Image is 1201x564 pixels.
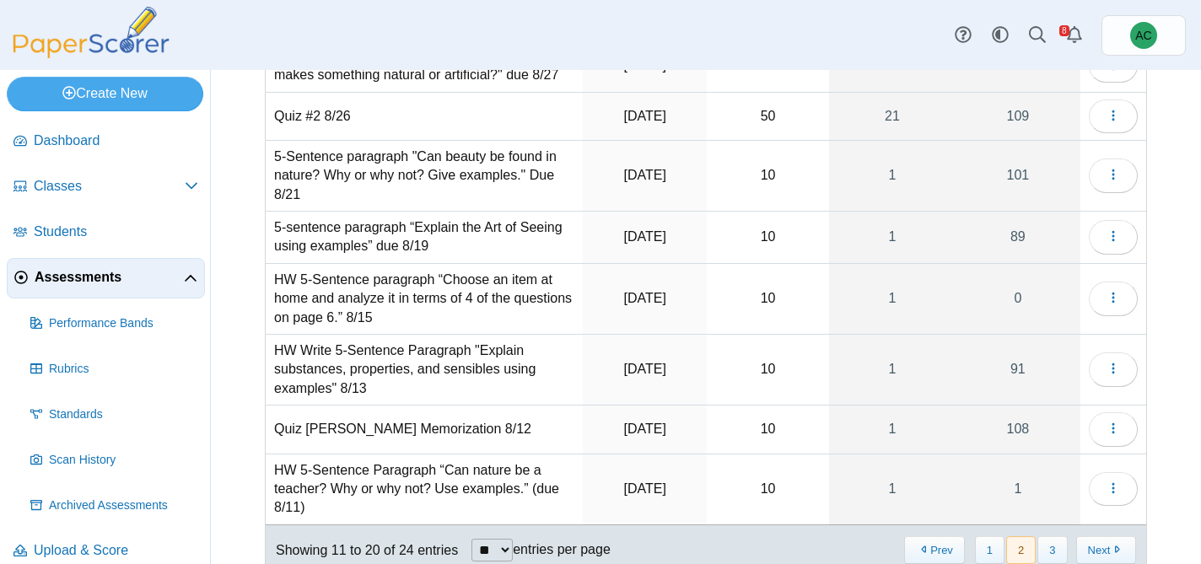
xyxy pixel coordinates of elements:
[904,536,964,564] button: Previous
[956,454,1080,524] a: 1
[266,141,583,212] td: 5-Sentence paragraph "Can beauty be found in nature? Why or why not? Give examples." Due 8/21
[1101,15,1186,56] a: Andrew Christman
[624,422,666,436] time: Aug 12, 2025 at 7:34 AM
[49,406,198,423] span: Standards
[49,452,198,469] span: Scan History
[24,486,205,526] a: Archived Assessments
[956,93,1080,140] a: 109
[707,141,829,212] td: 10
[24,440,205,481] a: Scan History
[34,132,198,150] span: Dashboard
[624,291,666,305] time: Aug 14, 2025 at 7:27 AM
[1076,536,1136,564] button: Next
[956,212,1080,263] a: 89
[7,46,175,61] a: PaperScorer
[7,121,205,162] a: Dashboard
[829,264,956,334] a: 1
[829,141,956,211] a: 1
[707,454,829,525] td: 10
[266,264,583,335] td: HW 5-Sentence paragraph “Choose an item at home and analyze it in terms of 4 of the questions on ...
[707,335,829,406] td: 10
[624,229,666,244] time: Aug 15, 2025 at 7:45 AM
[1037,536,1067,564] button: 3
[624,109,666,123] time: Aug 25, 2025 at 12:32 PM
[707,264,829,335] td: 10
[1056,17,1093,54] a: Alerts
[956,141,1080,211] a: 101
[24,395,205,435] a: Standards
[513,542,611,556] label: entries per page
[266,454,583,525] td: HW 5-Sentence Paragraph “Can nature be a teacher? Why or why not? Use examples.” (due 8/11)
[829,212,956,263] a: 1
[624,58,666,73] time: Aug 26, 2025 at 7:52 AM
[829,406,956,453] a: 1
[7,7,175,58] img: PaperScorer
[7,212,205,253] a: Students
[49,315,198,332] span: Performance Bands
[975,536,1004,564] button: 1
[902,536,1136,564] nav: pagination
[624,362,666,376] time: Aug 12, 2025 at 7:37 AM
[707,406,829,454] td: 10
[34,223,198,241] span: Students
[266,335,583,406] td: HW Write 5-Sentence Paragraph "Explain substances, properties, and sensibles using examples" 8/13
[829,335,956,405] a: 1
[707,212,829,264] td: 10
[1130,22,1157,49] span: Andrew Christman
[829,93,956,140] a: 21
[7,258,205,298] a: Assessments
[24,349,205,389] a: Rubrics
[266,406,583,454] td: Quiz [PERSON_NAME] Memorization 8/12
[956,335,1080,405] a: 91
[266,212,583,264] td: 5-sentence paragraph “Explain the Art of Seeing using examples” due 8/19
[49,497,198,514] span: Archived Assessments
[624,481,666,496] time: Aug 8, 2025 at 7:17 AM
[266,93,583,141] td: Quiz #2 8/26
[7,167,205,207] a: Classes
[24,303,205,344] a: Performance Bands
[707,93,829,141] td: 50
[34,177,185,196] span: Classes
[624,168,666,182] time: Aug 18, 2025 at 2:56 PM
[829,454,956,524] a: 1
[1135,30,1151,41] span: Andrew Christman
[956,264,1080,334] a: 0
[956,406,1080,453] a: 108
[49,361,198,378] span: Rubrics
[1006,536,1036,564] button: 2
[7,77,203,110] a: Create New
[34,541,198,560] span: Upload & Score
[35,268,184,287] span: Assessments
